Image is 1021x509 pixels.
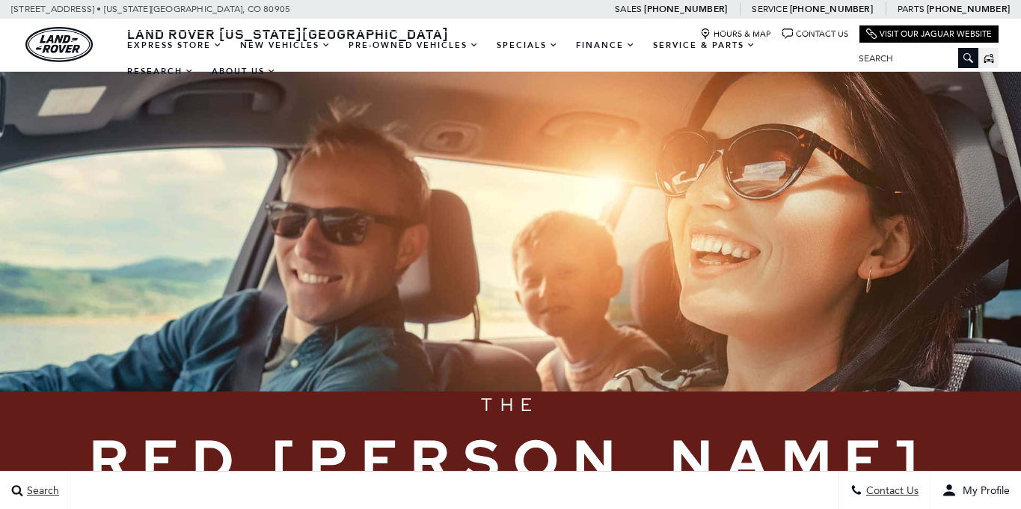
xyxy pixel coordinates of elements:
[866,28,992,40] a: Visit Our Jaguar Website
[700,28,771,40] a: Hours & Map
[340,32,488,58] a: Pre-Owned Vehicles
[927,3,1010,15] a: [PHONE_NUMBER]
[862,484,919,497] span: Contact Us
[25,27,93,62] img: Land Rover
[203,58,285,85] a: About Us
[11,4,290,14] a: [STREET_ADDRESS] • [US_STATE][GEOGRAPHIC_DATA], CO 80905
[488,32,567,58] a: Specials
[23,484,59,497] span: Search
[615,4,642,14] span: Sales
[898,4,925,14] span: Parts
[25,27,93,62] a: land-rover
[118,25,458,43] a: Land Rover [US_STATE][GEOGRAPHIC_DATA]
[118,58,203,85] a: Research
[567,32,644,58] a: Finance
[231,32,340,58] a: New Vehicles
[118,32,847,85] nav: Main Navigation
[957,484,1010,497] span: My Profile
[847,49,978,67] input: Search
[118,32,231,58] a: EXPRESS STORE
[782,28,848,40] a: Contact Us
[752,4,787,14] span: Service
[644,3,727,15] a: [PHONE_NUMBER]
[790,3,873,15] a: [PHONE_NUMBER]
[644,32,764,58] a: Service & Parts
[930,472,1021,509] button: user-profile-menu
[127,25,449,43] span: Land Rover [US_STATE][GEOGRAPHIC_DATA]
